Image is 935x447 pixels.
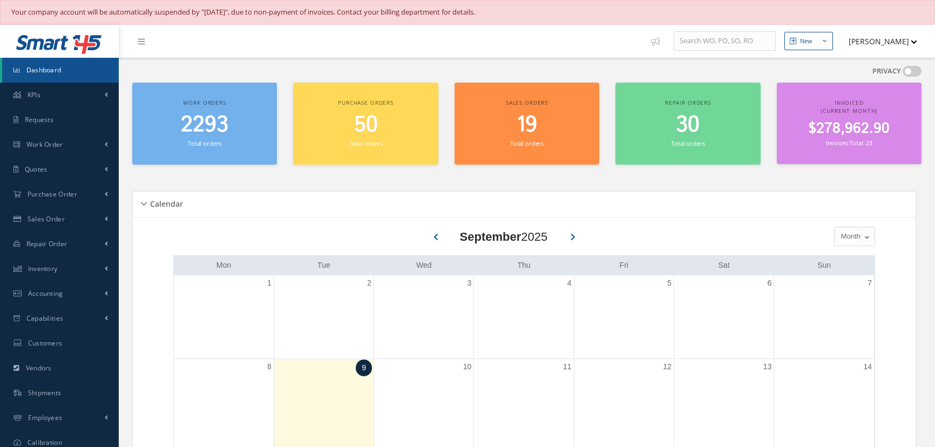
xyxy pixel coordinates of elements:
[26,314,64,323] span: Capabilities
[28,189,77,199] span: Purchase Order
[414,259,434,272] a: Wednesday
[293,83,438,165] a: Purchase orders 50 Total orders
[349,139,383,147] small: Total orders
[615,83,760,165] a: Repair orders 30 Total orders
[665,99,711,106] span: Repair orders
[838,231,861,242] span: Month
[774,275,874,359] td: September 7, 2025
[26,239,67,248] span: Repair Order
[365,275,374,291] a: September 2, 2025
[315,259,333,272] a: Tuesday
[865,275,874,291] a: September 7, 2025
[214,259,233,272] a: Monday
[455,83,599,165] a: Sales orders 19 Total orders
[28,289,63,298] span: Accounting
[676,110,700,140] span: 30
[835,99,864,106] span: Invoiced
[671,139,704,147] small: Total orders
[188,139,221,147] small: Total orders
[28,214,65,223] span: Sales Order
[561,359,574,375] a: September 11, 2025
[815,259,833,272] a: Sunday
[838,31,917,52] button: [PERSON_NAME]
[618,259,631,272] a: Friday
[356,360,372,376] a: September 9, 2025
[565,275,574,291] a: September 4, 2025
[661,359,674,375] a: September 12, 2025
[26,140,63,149] span: Work Order
[28,264,58,273] span: Inventory
[872,66,901,77] label: PRIVACY
[174,275,274,359] td: September 1, 2025
[28,438,62,447] span: Calibration
[765,275,774,291] a: September 6, 2025
[674,31,776,51] input: Search WO, PO, SO, RO
[826,139,872,147] small: Invoices Total: 23
[265,359,274,375] a: September 8, 2025
[665,275,674,291] a: September 5, 2025
[821,107,877,114] span: (Current Month)
[674,275,774,359] td: September 6, 2025
[354,110,378,140] span: 50
[265,275,274,291] a: September 1, 2025
[25,165,48,174] span: Quotes
[474,275,574,359] td: September 4, 2025
[465,275,474,291] a: September 3, 2025
[461,359,474,375] a: September 10, 2025
[2,58,119,83] a: Dashboard
[761,359,774,375] a: September 13, 2025
[777,83,922,165] a: Invoiced (Current Month) $278,962.90 Invoices Total: 23
[25,115,53,124] span: Requests
[784,32,833,51] button: New
[515,259,532,272] a: Thursday
[646,25,674,58] a: Show Tips
[28,388,62,397] span: Shipments
[808,118,890,139] span: $278,962.90
[800,37,812,46] div: New
[11,7,924,18] div: Your company account will be automatically suspended by "[DATE]", due to non-payment of invoices....
[506,99,548,106] span: Sales orders
[28,413,63,422] span: Employees
[183,99,226,106] span: Work orders
[517,110,537,140] span: 19
[716,259,732,272] a: Saturday
[274,275,374,359] td: September 2, 2025
[26,65,62,74] span: Dashboard
[28,338,63,348] span: Customers
[26,363,52,372] span: Vendors
[132,83,277,165] a: Work orders 2293 Total orders
[510,139,544,147] small: Total orders
[28,90,40,99] span: KPIs
[374,275,474,359] td: September 3, 2025
[460,228,548,246] div: 2025
[574,275,674,359] td: September 5, 2025
[147,196,183,209] h5: Calendar
[460,230,521,243] b: September
[861,359,874,375] a: September 14, 2025
[181,110,228,140] span: 2293
[338,99,394,106] span: Purchase orders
